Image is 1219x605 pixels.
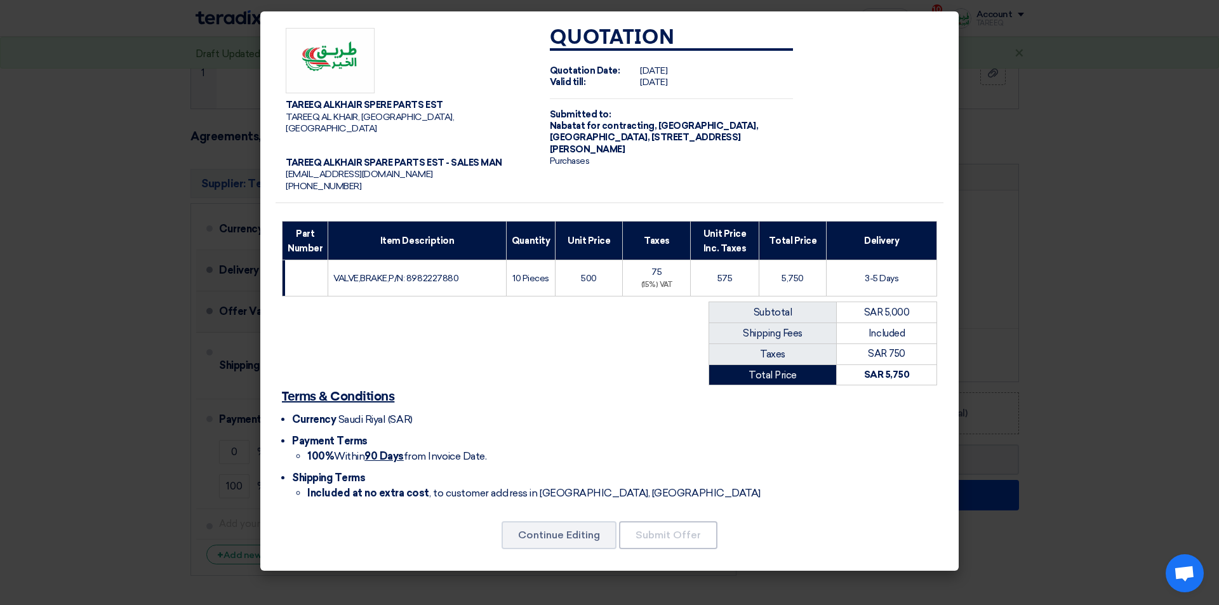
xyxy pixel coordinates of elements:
font: TAREEQ ALKHAIR SPARE PARTS EST - SALES MAN [286,157,502,168]
font: [GEOGRAPHIC_DATA], [GEOGRAPHIC_DATA], [STREET_ADDRESS] [550,121,758,143]
font: Purchases [550,156,590,166]
font: Submitted to: [550,109,611,120]
font: TAREEQ ALKHAIR SPERE PARTS EST [286,100,443,110]
font: Nabatat for contracting, [550,121,656,131]
font: Subtotal [754,307,792,318]
font: SAR 750 [868,348,905,359]
font: 90 Days [364,450,404,462]
font: Taxes [760,349,785,360]
div: Open chat [1166,554,1204,592]
font: [PHONE_NUMBER] [286,181,361,192]
font: Within [334,450,364,462]
font: [DATE] [640,77,667,88]
font: Shipping Terms [292,472,365,484]
font: Quantity [512,236,550,246]
font: [DATE] [640,65,667,76]
font: 75 [651,267,662,277]
font: Item Description [380,236,454,246]
font: Valid till: [550,77,586,88]
font: Payment Terms [292,435,368,447]
font: 500 [581,273,597,284]
button: Continue Editing [502,521,616,549]
font: (15%) VAT [641,281,673,289]
font: from Invoice Date. [404,450,486,462]
button: Submit Offer [619,521,717,549]
font: Total Price [769,236,817,246]
font: , to customer address in [GEOGRAPHIC_DATA], [GEOGRAPHIC_DATA] [429,487,761,499]
font: TAREEQ AL KHAIR, [GEOGRAPHIC_DATA], [GEOGRAPHIC_DATA] [286,112,454,134]
img: Company Logo [286,28,375,94]
font: Delivery [864,236,899,246]
font: SAR 5,750 [864,369,910,380]
font: Included [869,328,905,339]
font: SAR 5,000 [864,307,910,318]
font: 575 [717,273,733,284]
font: Shipping Fees [743,328,803,339]
font: Included at no extra cost [307,487,429,499]
font: Unit Price [568,236,610,246]
font: 10 Pieces [512,273,549,284]
font: 100% [307,450,334,462]
font: Continue Editing [518,529,600,541]
font: Terms & Conditions [282,390,394,403]
font: [EMAIL_ADDRESS][DOMAIN_NAME] [286,169,433,180]
font: Taxes [644,236,670,246]
font: Saudi Riyal (SAR) [338,413,413,425]
font: VALVE,BRAKE,P/N: 8982227880 [333,273,458,284]
font: Quotation [550,28,675,48]
font: Part Number [288,229,323,253]
font: Quotation Date: [550,65,620,76]
font: Total Price [749,369,797,381]
font: Currency [292,413,336,425]
font: Submit Offer [636,529,701,541]
font: Unit Price Inc. Taxes [703,229,746,253]
font: [PERSON_NAME] [550,144,625,155]
font: 3-5 Days [865,273,898,284]
font: 5,750 [782,273,804,284]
